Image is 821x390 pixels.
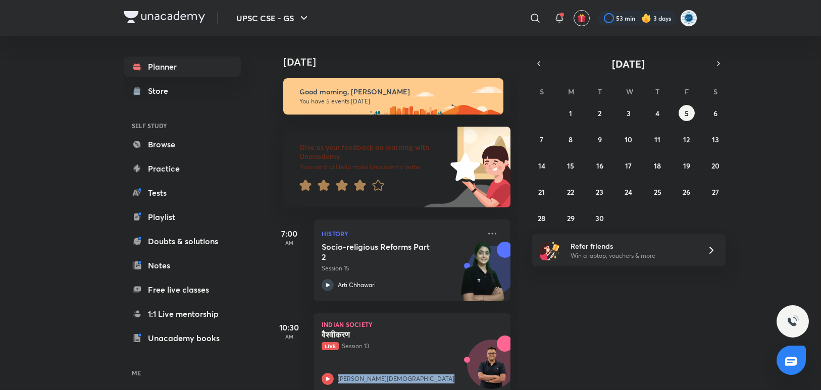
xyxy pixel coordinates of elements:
[124,158,241,179] a: Practice
[124,255,241,275] a: Notes
[707,157,724,174] button: September 20, 2025
[534,184,550,200] button: September 21, 2025
[654,161,661,171] abbr: September 18, 2025
[562,105,579,121] button: September 1, 2025
[612,57,645,71] span: [DATE]
[534,131,550,147] button: September 7, 2025
[562,184,579,200] button: September 22, 2025
[124,117,241,134] h6: SELF STUDY
[571,241,695,251] h6: Refer friends
[592,157,608,174] button: September 16, 2025
[538,187,545,197] abbr: September 21, 2025
[562,210,579,226] button: September 29, 2025
[621,157,637,174] button: September 17, 2025
[299,163,447,171] p: Your word will help make Unacademy better
[625,187,632,197] abbr: September 24, 2025
[299,97,494,105] p: You have 5 events [DATE]
[683,161,690,171] abbr: September 19, 2025
[322,342,339,350] span: Live
[124,57,241,77] a: Planner
[592,131,608,147] button: September 9, 2025
[592,105,608,121] button: September 2, 2025
[567,161,574,171] abbr: September 15, 2025
[713,108,717,118] abbr: September 6, 2025
[567,213,575,223] abbr: September 29, 2025
[124,231,241,251] a: Doubts & solutions
[538,161,545,171] abbr: September 14, 2025
[124,11,205,26] a: Company Logo
[712,187,719,197] abbr: September 27, 2025
[654,135,660,144] abbr: September 11, 2025
[621,131,637,147] button: September 10, 2025
[680,10,697,27] img: supriya Clinical research
[592,184,608,200] button: September 23, 2025
[574,10,590,26] button: avatar
[562,157,579,174] button: September 15, 2025
[148,85,174,97] div: Store
[455,242,510,311] img: unacademy
[679,131,695,147] button: September 12, 2025
[679,157,695,174] button: September 19, 2025
[625,161,632,171] abbr: September 17, 2025
[679,105,695,121] button: September 5, 2025
[567,187,574,197] abbr: September 22, 2025
[598,87,602,96] abbr: Tuesday
[283,78,503,115] img: morning
[124,207,241,227] a: Playlist
[269,321,310,333] h5: 10:30
[230,8,316,28] button: UPSC CSE - GS
[269,228,310,240] h5: 7:00
[568,87,574,96] abbr: Monday
[569,135,573,144] abbr: September 8, 2025
[679,184,695,200] button: September 26, 2025
[707,131,724,147] button: September 13, 2025
[546,57,711,71] button: [DATE]
[269,333,310,340] p: AM
[596,187,603,197] abbr: September 23, 2025
[596,161,603,171] abbr: September 16, 2025
[540,240,560,260] img: referral
[124,364,241,381] h6: ME
[649,157,665,174] button: September 18, 2025
[621,184,637,200] button: September 24, 2025
[711,161,720,171] abbr: September 20, 2025
[569,108,572,118] abbr: September 1, 2025
[707,105,724,121] button: September 6, 2025
[124,183,241,203] a: Tests
[124,304,241,324] a: 1:1 Live mentorship
[683,187,690,197] abbr: September 26, 2025
[683,135,690,144] abbr: September 12, 2025
[299,143,447,161] h6: Give us your feedback on learning with Unacademy
[577,14,586,23] img: avatar
[540,87,544,96] abbr: Sunday
[269,240,310,246] p: AM
[654,187,661,197] abbr: September 25, 2025
[534,210,550,226] button: September 28, 2025
[338,374,454,383] p: [PERSON_NAME][DEMOGRAPHIC_DATA]
[416,127,510,207] img: feedback_image
[124,134,241,154] a: Browse
[598,108,601,118] abbr: September 2, 2025
[124,81,241,101] a: Store
[534,157,550,174] button: September 14, 2025
[713,87,717,96] abbr: Saturday
[649,131,665,147] button: September 11, 2025
[571,251,695,260] p: Win a laptop, vouchers & more
[621,105,637,121] button: September 3, 2025
[598,135,602,144] abbr: September 9, 2025
[540,135,543,144] abbr: September 7, 2025
[626,87,633,96] abbr: Wednesday
[595,213,604,223] abbr: September 30, 2025
[655,87,659,96] abbr: Thursday
[712,135,719,144] abbr: September 13, 2025
[283,56,521,68] h4: [DATE]
[322,329,447,340] h5: वैश्वीकरण
[625,135,632,144] abbr: September 10, 2025
[787,315,799,327] img: ttu
[538,213,545,223] abbr: September 28, 2025
[685,87,689,96] abbr: Friday
[124,11,205,23] img: Company Logo
[685,108,689,118] abbr: September 5, 2025
[124,328,241,348] a: Unacademy books
[592,210,608,226] button: September 30, 2025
